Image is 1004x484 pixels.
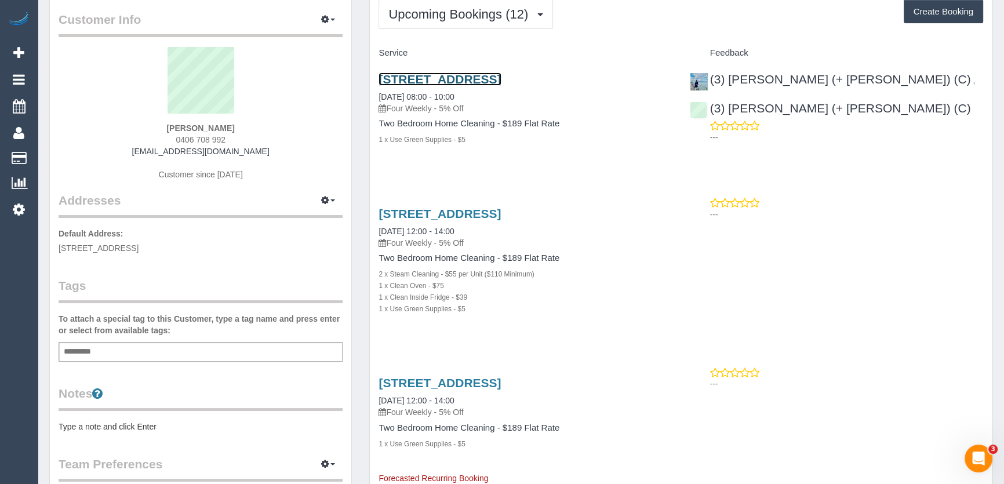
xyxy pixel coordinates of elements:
img: (3) Arifin (+ Fatema) (C) [690,73,708,90]
small: 1 x Use Green Supplies - $5 [379,440,465,448]
h4: Service [379,48,672,58]
p: Four Weekly - 5% Off [379,406,672,418]
span: Upcoming Bookings (12) [388,7,534,21]
small: 1 x Use Green Supplies - $5 [379,305,465,313]
a: (3) [PERSON_NAME] (+ [PERSON_NAME]) (C) [690,101,971,115]
p: --- [710,209,983,220]
span: Customer since [DATE] [159,170,243,179]
a: [STREET_ADDRESS] [379,207,501,220]
small: 1 x Use Green Supplies - $5 [379,136,465,144]
strong: [PERSON_NAME] [166,123,234,133]
h4: Two Bedroom Home Cleaning - $189 Flat Rate [379,119,672,129]
a: (3) [PERSON_NAME] (+ [PERSON_NAME]) (C) [690,72,971,86]
span: [STREET_ADDRESS] [59,243,139,253]
label: To attach a special tag to this Customer, type a tag name and press enter or select from availabl... [59,313,343,336]
a: [DATE] 08:00 - 10:00 [379,92,454,101]
iframe: Intercom live chat [965,445,992,472]
h4: Feedback [690,48,983,58]
a: [STREET_ADDRESS] [379,72,501,86]
pre: Type a note and click Enter [59,421,343,432]
label: Default Address: [59,228,123,239]
span: Forecasted Recurring Booking [379,474,488,483]
a: [DATE] 12:00 - 14:00 [379,396,454,405]
h4: Two Bedroom Home Cleaning - $189 Flat Rate [379,253,672,263]
p: --- [710,132,983,143]
small: 1 x Clean Inside Fridge - $39 [379,293,467,301]
legend: Tags [59,277,343,303]
p: Four Weekly - 5% Off [379,237,672,249]
legend: Notes [59,385,343,411]
span: 3 [988,445,998,454]
a: [EMAIL_ADDRESS][DOMAIN_NAME] [132,147,270,156]
p: --- [710,378,983,390]
legend: Team Preferences [59,456,343,482]
span: 0406 708 992 [176,135,225,144]
span: , [973,76,975,85]
small: 1 x Clean Oven - $75 [379,282,443,290]
p: Four Weekly - 5% Off [379,103,672,114]
h4: Two Bedroom Home Cleaning - $189 Flat Rate [379,423,672,433]
img: Automaid Logo [7,12,30,28]
legend: Customer Info [59,11,343,37]
a: [DATE] 12:00 - 14:00 [379,227,454,236]
a: [STREET_ADDRESS] [379,376,501,390]
small: 2 x Steam Cleaning - $55 per Unit ($110 Minimum) [379,270,534,278]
